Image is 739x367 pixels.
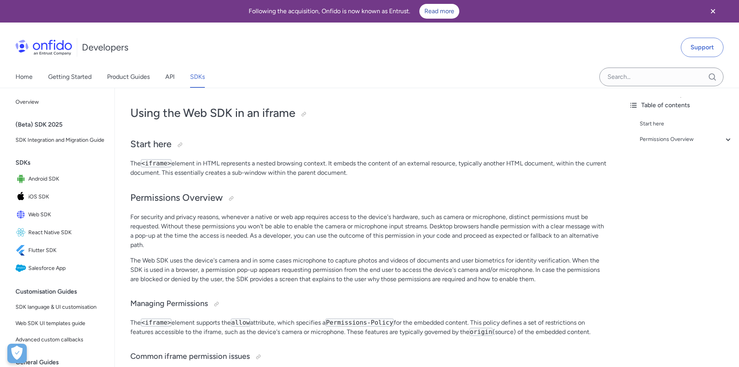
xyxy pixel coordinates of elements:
span: SDK language & UI customisation [16,303,105,312]
img: IconiOS SDK [16,191,28,202]
svg: Close banner [708,7,718,16]
p: The element supports the attribute, which specifies a for the embedded content. This policy defin... [130,318,607,337]
a: Web SDK UI templates guide [12,316,108,331]
a: IconAndroid SDKAndroid SDK [12,170,108,188]
img: IconFlutter SDK [16,245,28,256]
a: Support [681,38,723,57]
div: SDKs [16,155,111,170]
span: Flutter SDK [28,245,105,256]
span: Web SDK [28,209,105,220]
h2: Permissions Overview [130,191,607,205]
a: Advanced custom callbacks [12,332,108,348]
button: Open Preferences [7,344,27,363]
img: IconSalesforce App [16,263,28,274]
div: Table of contents [629,101,733,110]
div: Cookie Preferences [7,344,27,363]
a: Start here [640,119,733,129]
a: SDK Integration and Migration Guide [12,132,108,148]
a: SDK language & UI customisation [12,299,108,315]
img: IconAndroid SDK [16,174,28,184]
a: Getting Started [48,66,92,88]
span: Salesforce App [28,263,105,274]
span: iOS SDK [28,191,105,202]
span: Web SDK UI templates guide [16,319,105,328]
span: Overview [16,97,105,107]
a: SDKs [190,66,205,88]
code: origin [469,328,493,336]
h3: Managing Permissions [130,298,607,310]
a: Permissions Overview [640,135,733,144]
a: Overview [12,94,108,110]
img: IconWeb SDK [16,209,28,220]
a: Home [16,66,33,88]
p: The Web SDK uses the device's camera and in some cases microphone to capture photos and videos of... [130,256,607,284]
code: Permissions-Policy [325,318,393,327]
img: Onfido Logo [16,40,72,55]
h1: Using the Web SDK in an iframe [130,105,607,121]
div: (Beta) SDK 2025 [16,117,111,132]
button: Close banner [699,2,727,21]
input: Onfido search input field [599,68,723,86]
p: For security and privacy reasons, whenever a native or web app requires access to the device's ha... [130,212,607,250]
a: Product Guides [107,66,150,88]
span: Advanced custom callbacks [16,335,105,344]
a: IconSalesforce AppSalesforce App [12,260,108,277]
span: SDK Integration and Migration Guide [16,136,105,145]
img: IconReact Native SDK [16,227,28,238]
a: IconReact Native SDKReact Native SDK [12,224,108,241]
div: Customisation Guides [16,284,111,299]
h1: Developers [82,41,128,54]
a: IconFlutter SDKFlutter SDK [12,242,108,259]
code: <iframe> [141,318,171,327]
span: React Native SDK [28,227,105,238]
code: allow [231,318,250,327]
a: API [165,66,175,88]
a: Read more [419,4,459,19]
a: IconWeb SDKWeb SDK [12,206,108,223]
code: <iframe> [141,159,171,167]
a: IconiOS SDKiOS SDK [12,188,108,205]
h3: Common iframe permission issues [130,351,607,363]
p: The element in HTML represents a nested browsing context. It embeds the content of an external re... [130,159,607,177]
div: Following the acquisition, Onfido is now known as Entrust. [9,4,699,19]
span: Android SDK [28,174,105,184]
h2: Start here [130,138,607,151]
